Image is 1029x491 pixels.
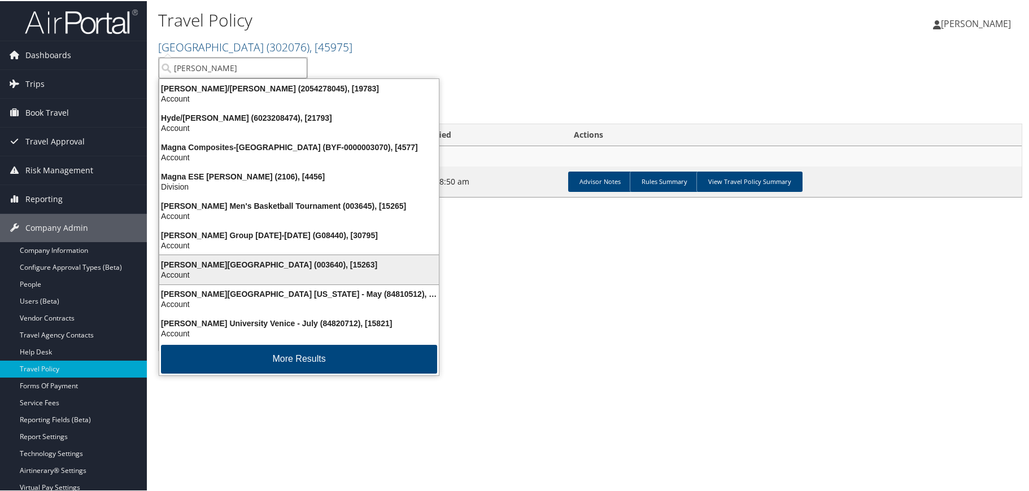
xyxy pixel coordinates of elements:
span: ( 302076 ) [267,38,309,54]
input: Search Accounts [159,56,307,77]
th: Actions [564,123,1022,145]
div: Account [152,93,446,103]
div: Account [152,210,446,220]
div: [PERSON_NAME][GEOGRAPHIC_DATA] [US_STATE] - May (84810512), [15819] [152,288,446,298]
a: [GEOGRAPHIC_DATA] [158,38,352,54]
div: [PERSON_NAME] Men's Basketball Tournament (003645), [15265] [152,200,446,210]
td: [DATE] 8:50 am [406,165,563,196]
th: Modified: activate to sort column ascending [406,123,563,145]
span: Dashboards [25,40,71,68]
div: Account [152,151,446,161]
a: Rules Summary [630,170,699,191]
div: Account [152,239,446,249]
button: More Results [161,344,437,372]
span: Book Travel [25,98,69,126]
a: View Travel Policy Summary [696,170,803,191]
div: Magna Composites-[GEOGRAPHIC_DATA] (BYF-0000003070), [4577] [152,141,446,151]
div: Magna ESE [PERSON_NAME] (2106), [4456] [152,170,446,181]
div: [PERSON_NAME]/[PERSON_NAME] (2054278045), [19783] [152,82,446,93]
div: Account [152,269,446,279]
div: [PERSON_NAME][GEOGRAPHIC_DATA] (003640), [15263] [152,258,446,269]
span: , [ 45975 ] [309,38,352,54]
span: Risk Management [25,155,93,183]
img: airportal-logo.png [25,7,138,34]
span: Company Admin [25,213,88,241]
td: [GEOGRAPHIC_DATA] [159,145,1022,165]
span: Reporting [25,184,63,212]
span: [PERSON_NAME] [941,16,1011,29]
div: Division [152,181,446,191]
div: [PERSON_NAME] University Venice - July (84820712), [15821] [152,317,446,327]
span: Travel Approval [25,126,85,155]
div: Account [152,122,446,132]
div: Account [152,298,446,308]
div: [PERSON_NAME] Group [DATE]-[DATE] (G08440), [30795] [152,229,446,239]
div: Hyde/[PERSON_NAME] (6023208474), [21793] [152,112,446,122]
h1: Travel Policy [158,7,734,31]
div: Account [152,327,446,337]
span: Trips [25,69,45,97]
a: [PERSON_NAME] [933,6,1022,40]
a: Advisor Notes [568,170,632,191]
